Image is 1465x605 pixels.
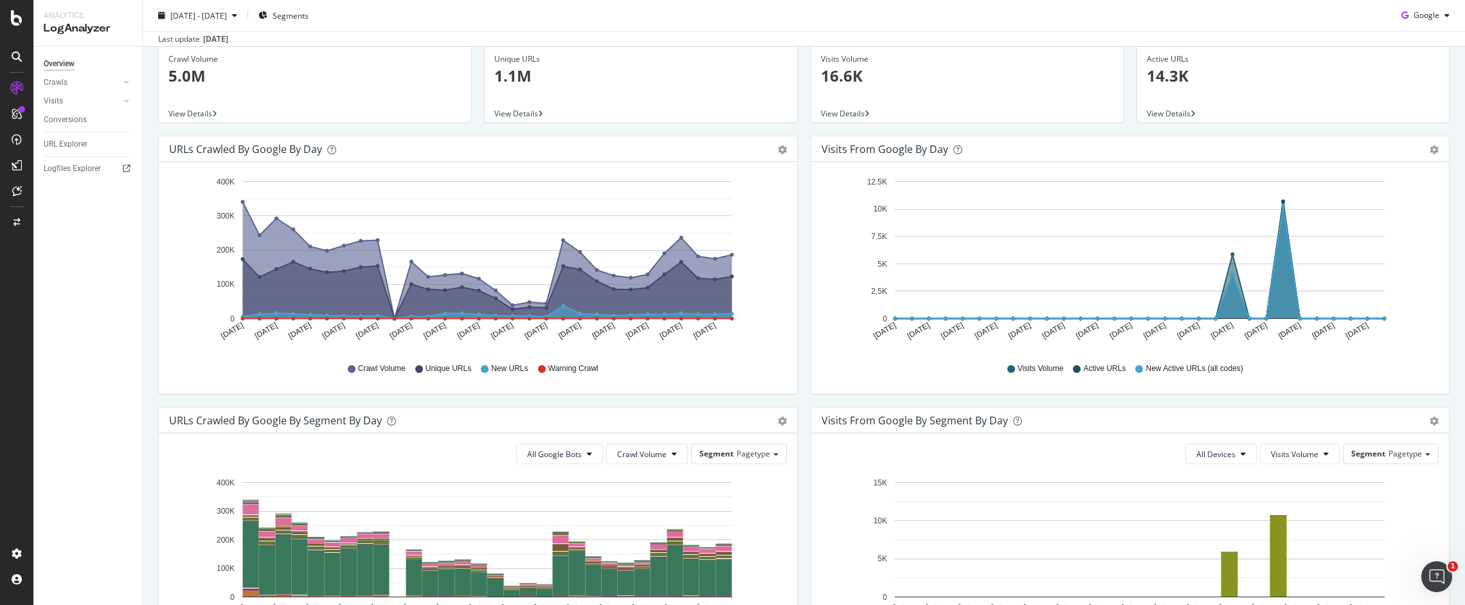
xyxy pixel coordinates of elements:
[1074,321,1100,341] text: [DATE]
[168,65,461,87] p: 5.0M
[591,321,616,341] text: [DATE]
[494,65,787,87] p: 1.1M
[821,53,1113,65] div: Visits Volume
[1430,417,1439,426] div: gear
[1142,321,1167,341] text: [DATE]
[170,10,227,21] span: [DATE] - [DATE]
[523,321,549,341] text: [DATE]
[489,321,515,341] text: [DATE]
[527,449,582,460] span: All Google Bots
[873,205,886,214] text: 10K
[606,444,688,464] button: Crawl Volume
[877,555,887,564] text: 5K
[877,260,887,269] text: 5K
[871,232,887,241] text: 7.5K
[321,321,346,341] text: [DATE]
[822,143,948,156] div: Visits from Google by day
[883,593,887,602] text: 0
[44,10,132,21] div: Analytics
[1421,561,1452,592] iframe: Intercom live chat
[44,162,101,176] div: Logfiles Explorer
[1209,321,1235,341] text: [DATE]
[822,414,1008,427] div: Visits from Google By Segment By Day
[1351,448,1385,459] span: Segment
[1185,444,1257,464] button: All Devices
[1175,321,1201,341] text: [DATE]
[658,321,684,341] text: [DATE]
[737,448,770,459] span: Pagetype
[169,414,382,427] div: URLs Crawled by Google By Segment By Day
[699,448,733,459] span: Segment
[217,507,235,516] text: 300K
[494,108,538,119] span: View Details
[939,321,965,341] text: [DATE]
[491,363,528,374] span: New URLs
[217,246,235,255] text: 200K
[1396,5,1455,26] button: Google
[778,145,787,154] div: gear
[422,321,447,341] text: [DATE]
[1007,321,1032,341] text: [DATE]
[905,321,931,341] text: [DATE]
[1146,363,1243,374] span: New Active URLs (all codes)
[217,536,235,545] text: 200K
[557,321,582,341] text: [DATE]
[44,113,133,127] a: Conversions
[217,564,235,573] text: 100K
[44,95,63,108] div: Visits
[44,76,67,89] div: Crawls
[1389,448,1422,459] span: Pagetype
[217,478,235,487] text: 400K
[426,363,471,374] span: Unique URLs
[867,177,886,186] text: 12.5K
[494,53,787,65] div: Unique URLs
[358,363,406,374] span: Crawl Volume
[169,143,322,156] div: URLs Crawled by Google by day
[44,113,87,127] div: Conversions
[219,321,245,341] text: [DATE]
[617,449,667,460] span: Crawl Volume
[548,363,598,374] span: Warning Crawl
[153,5,242,26] button: [DATE] - [DATE]
[692,321,717,341] text: [DATE]
[821,108,865,119] span: View Details
[158,33,228,45] div: Last update
[273,10,309,21] span: Segments
[1108,321,1133,341] text: [DATE]
[1018,363,1064,374] span: Visits Volume
[1310,321,1336,341] text: [DATE]
[44,138,133,151] a: URL Explorer
[44,57,75,71] div: Overview
[44,57,133,71] a: Overview
[1277,321,1302,341] text: [DATE]
[456,321,481,341] text: [DATE]
[230,314,235,323] text: 0
[203,33,228,45] div: [DATE]
[1271,449,1318,460] span: Visits Volume
[873,478,886,487] text: 15K
[516,444,603,464] button: All Google Bots
[822,172,1434,351] svg: A chart.
[1040,321,1066,341] text: [DATE]
[217,177,235,186] text: 400K
[973,321,998,341] text: [DATE]
[873,516,886,525] text: 10K
[821,65,1113,87] p: 16.6K
[354,321,380,341] text: [DATE]
[1147,53,1439,65] div: Active URLs
[1196,449,1236,460] span: All Devices
[1083,363,1126,374] span: Active URLs
[230,593,235,602] text: 0
[168,53,461,65] div: Crawl Volume
[44,95,120,108] a: Visits
[1260,444,1340,464] button: Visits Volume
[217,212,235,221] text: 300K
[872,321,897,341] text: [DATE]
[624,321,650,341] text: [DATE]
[168,108,212,119] span: View Details
[169,172,782,351] svg: A chart.
[1147,108,1191,119] span: View Details
[388,321,414,341] text: [DATE]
